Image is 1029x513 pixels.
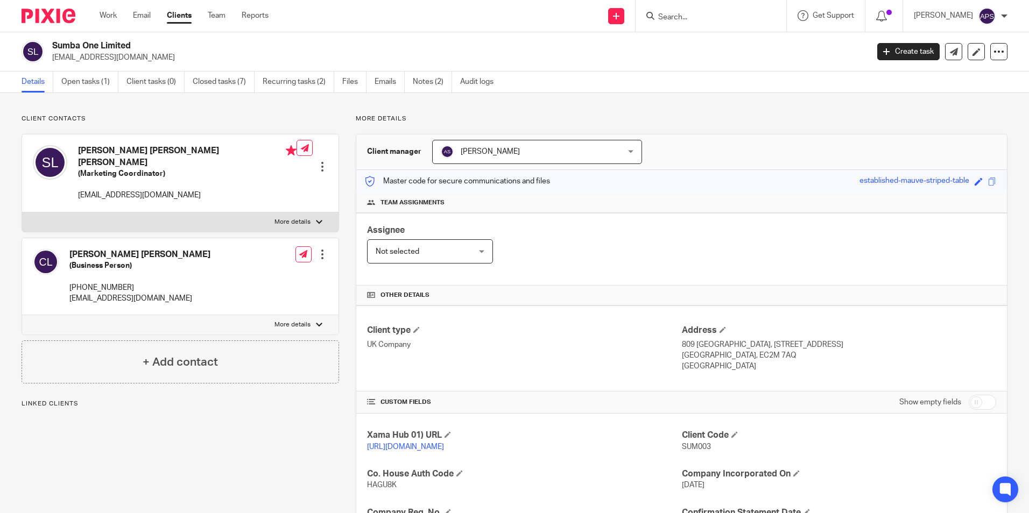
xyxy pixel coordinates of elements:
[380,198,445,207] span: Team assignments
[914,10,973,21] p: [PERSON_NAME]
[367,339,681,350] p: UK Company
[356,115,1007,123] p: More details
[367,325,681,336] h4: Client type
[33,145,67,180] img: svg%3E
[682,361,996,372] p: [GEOGRAPHIC_DATA]
[52,40,699,52] h2: Sumba One Limited
[682,325,996,336] h4: Address
[367,468,681,480] h4: Co. House Auth Code
[22,9,75,23] img: Pixie
[193,72,255,92] a: Closed tasks (7)
[682,430,996,441] h4: Client Code
[682,443,711,451] span: SUM003
[367,398,681,407] h4: CUSTOM FIELDS
[69,282,210,293] p: [PHONE_NUMBER]
[78,190,297,201] p: [EMAIL_ADDRESS][DOMAIN_NAME]
[242,10,269,21] a: Reports
[461,148,520,155] span: [PERSON_NAME]
[813,12,854,19] span: Get Support
[460,72,502,92] a: Audit logs
[126,72,185,92] a: Client tasks (0)
[143,354,218,370] h4: + Add contact
[682,350,996,361] p: [GEOGRAPHIC_DATA], EC2M 7AQ
[69,260,210,271] h5: (Business Person)
[208,10,225,21] a: Team
[100,10,117,21] a: Work
[682,468,996,480] h4: Company Incorporated On
[367,481,397,489] span: HAGU8K
[657,13,754,23] input: Search
[375,72,405,92] a: Emails
[33,249,59,275] img: svg%3E
[859,175,969,188] div: established-mauve-striped-table
[133,10,151,21] a: Email
[22,400,339,408] p: Linked clients
[682,481,704,489] span: [DATE]
[380,291,429,300] span: Other details
[78,145,297,168] h4: [PERSON_NAME] [PERSON_NAME] [PERSON_NAME]
[367,226,405,234] span: Assignee
[263,72,334,92] a: Recurring tasks (2)
[441,145,454,158] img: svg%3E
[376,248,419,255] span: Not selected
[274,218,311,226] p: More details
[22,40,44,63] img: svg%3E
[274,320,311,329] p: More details
[167,10,192,21] a: Clients
[52,52,861,63] p: [EMAIL_ADDRESS][DOMAIN_NAME]
[61,72,118,92] a: Open tasks (1)
[342,72,367,92] a: Files
[413,72,452,92] a: Notes (2)
[367,443,444,451] a: [URL][DOMAIN_NAME]
[22,115,339,123] p: Client contacts
[22,72,53,92] a: Details
[899,397,961,408] label: Show empty fields
[682,339,996,350] p: 809 [GEOGRAPHIC_DATA], [STREET_ADDRESS]
[364,176,550,187] p: Master code for secure communications and files
[69,293,210,304] p: [EMAIL_ADDRESS][DOMAIN_NAME]
[78,168,297,179] h5: (Marketing Coordinator)
[877,43,940,60] a: Create task
[367,146,421,157] h3: Client manager
[367,430,681,441] h4: Xama Hub 01) URL
[978,8,996,25] img: svg%3E
[69,249,210,260] h4: [PERSON_NAME] [PERSON_NAME]
[286,145,297,156] i: Primary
